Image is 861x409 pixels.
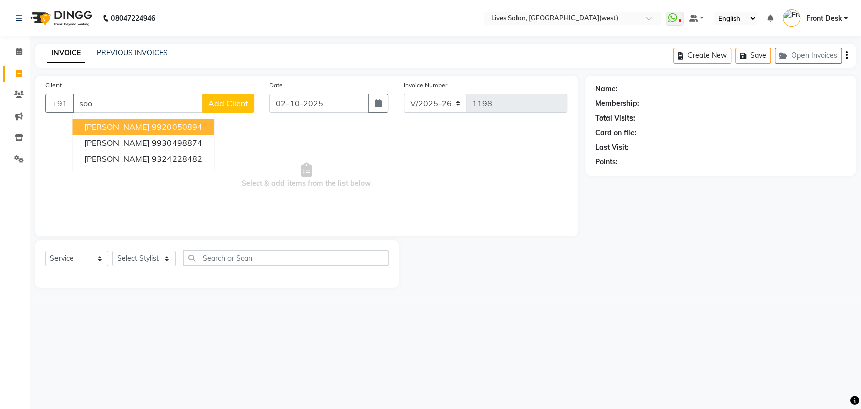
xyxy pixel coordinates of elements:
[84,122,149,132] span: [PERSON_NAME]
[595,113,635,124] div: Total Visits:
[404,81,447,90] label: Invoice Number
[73,94,203,113] input: Search by Name/Mobile/Email/Code
[735,48,771,64] button: Save
[673,48,731,64] button: Create New
[97,48,168,57] a: PREVIOUS INVOICES
[111,4,155,32] b: 08047224946
[595,142,629,153] div: Last Visit:
[595,84,618,94] div: Name:
[151,122,202,132] ngb-highlight: 9920050894
[783,9,800,27] img: Front Desk
[45,81,62,90] label: Client
[775,48,842,64] button: Open Invoices
[84,138,149,148] span: [PERSON_NAME]
[595,98,639,109] div: Membership:
[202,94,254,113] button: Add Client
[45,94,74,113] button: +91
[208,98,248,108] span: Add Client
[183,250,389,266] input: Search or Scan
[84,154,149,164] span: [PERSON_NAME]
[45,125,567,226] span: Select & add items from the list below
[151,154,202,164] ngb-highlight: 9324228482
[47,44,85,63] a: INVOICE
[595,157,618,167] div: Points:
[595,128,637,138] div: Card on file:
[269,81,283,90] label: Date
[151,138,202,148] ngb-highlight: 9930498874
[806,13,842,24] span: Front Desk
[26,4,95,32] img: logo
